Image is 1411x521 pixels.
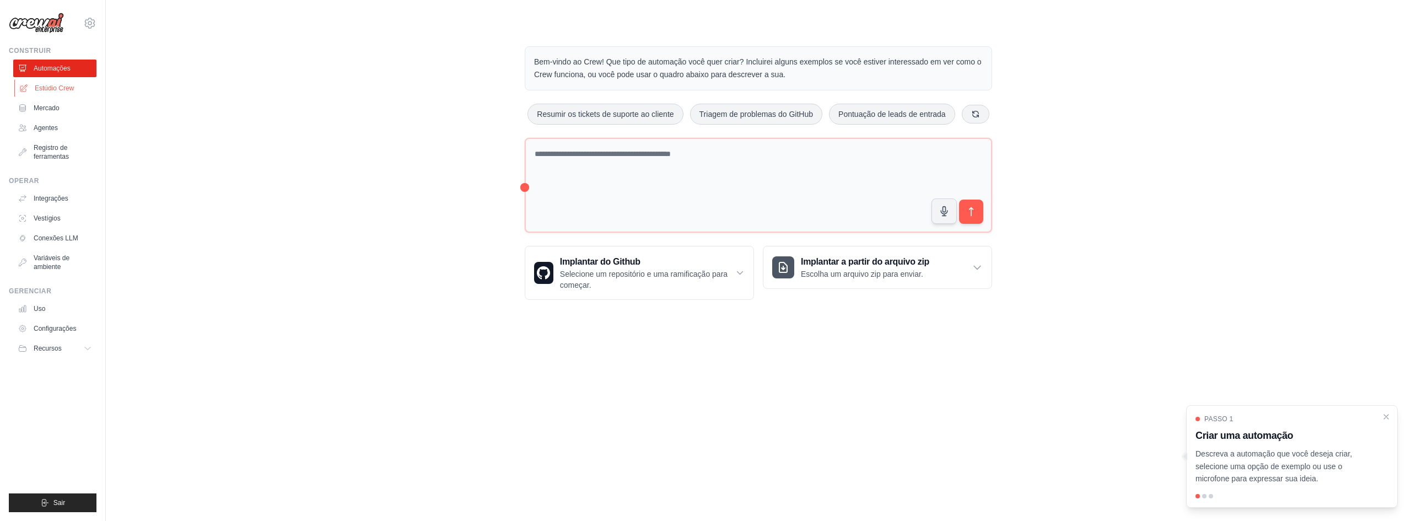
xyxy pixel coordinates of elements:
button: Passo a passo detalhado [1382,412,1391,421]
font: Registro de ferramentas [34,144,69,160]
a: Estúdio Crew [14,79,98,97]
font: Pontuação de leads de entrada [838,110,946,119]
button: Recursos [13,340,96,357]
font: Estúdio Crew [35,84,74,92]
img: Logotipo [9,13,64,34]
font: Escolha um arquivo zip para enviar. [801,270,923,278]
font: Uso [34,305,45,313]
a: Integrações [13,190,96,207]
button: Pontuação de leads de entrada [829,104,955,125]
a: Uso [13,300,96,318]
a: Configurações [13,320,96,337]
div: Widget de chat [1356,468,1411,521]
font: Construir [9,47,51,55]
font: Configurações [34,325,76,332]
font: Sair [53,499,65,507]
font: Resumir os tickets de suporte ao cliente [537,110,674,119]
a: Conexões LLM [13,229,96,247]
font: Triagem de problemas do GitHub [699,110,813,119]
a: Agentes [13,119,96,137]
font: Implantar a partir do arquivo zip [801,257,929,266]
a: Automações [13,60,96,77]
font: Variáveis de ambiente [34,254,69,271]
font: Vestígios [34,214,61,222]
font: Automações [34,65,71,72]
font: Integrações [34,195,68,202]
font: Recursos [34,345,62,352]
a: Variáveis de ambiente [13,249,96,276]
font: Descreva a automação que você deseja criar, selecione uma opção de exemplo ou use o microfone par... [1195,449,1352,484]
font: Gerenciar [9,287,51,295]
font: Agentes [34,124,58,132]
button: Resumir os tickets de suporte ao cliente [527,104,683,125]
button: Triagem de problemas do GitHub [690,104,822,125]
a: Mercado [13,99,96,117]
font: Passo 1 [1204,415,1234,423]
font: Selecione um repositório e uma ramificação para começar. [560,270,728,289]
iframe: Chat Widget [1356,468,1411,521]
font: Conexões LLM [34,234,78,242]
font: Bem-vindo ao Crew! Que tipo de automação você quer criar? Incluirei alguns exemplos se você estiv... [534,57,982,79]
font: Mercado [34,104,60,112]
a: Vestígios [13,210,96,227]
font: Implantar do Github [560,257,640,266]
button: Sair [9,493,96,512]
font: Criar uma automação [1195,430,1293,441]
a: Registro de ferramentas [13,139,96,165]
font: Operar [9,177,39,185]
